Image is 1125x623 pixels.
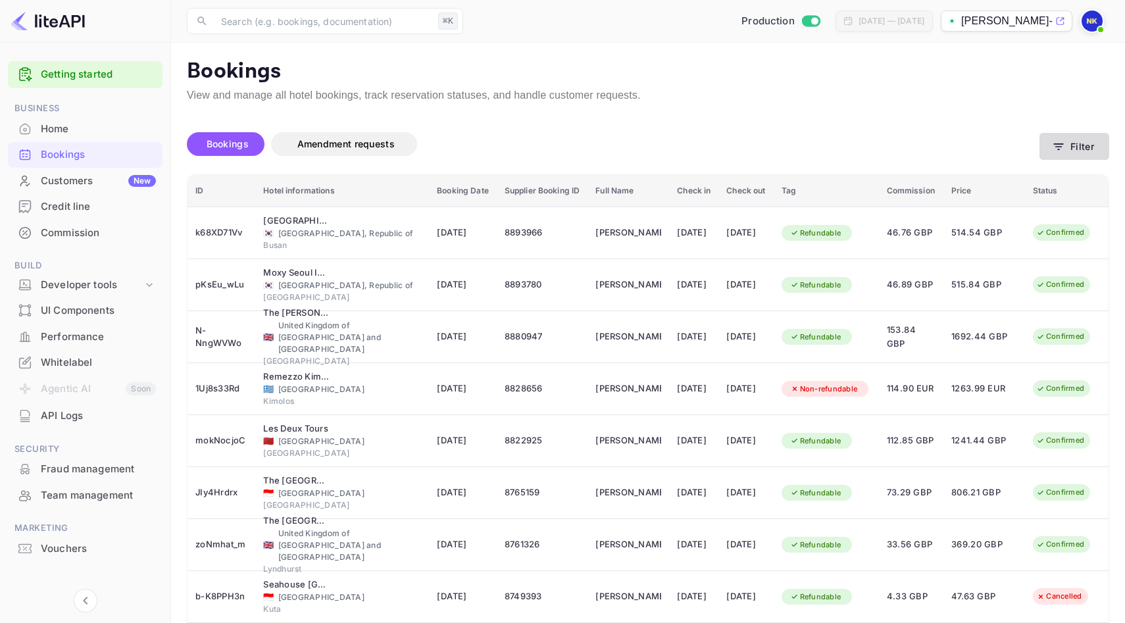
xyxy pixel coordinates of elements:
div: [DATE] [726,378,765,399]
div: 8880947 [505,326,580,347]
span: 4.33 GBP [887,589,936,604]
a: API Logs [8,403,162,428]
div: Refundable [782,485,850,501]
span: [DATE] [437,278,489,292]
div: API Logs [41,409,156,424]
div: [GEOGRAPHIC_DATA] [263,355,421,367]
span: 1692.44 GBP [951,330,1017,344]
div: Confirmed [1028,276,1093,293]
div: Remezzo Kimolos [263,370,329,384]
div: account-settings tabs [187,132,1039,156]
span: 114.90 EUR [887,382,936,396]
div: [GEOGRAPHIC_DATA], Republic of [263,280,421,291]
div: [DATE] [677,482,711,503]
div: Fraud management [8,457,162,482]
span: 806.21 GBP [951,486,1017,500]
div: 8822925 [505,430,580,451]
a: Vouchers [8,536,162,561]
span: [DATE] [437,589,489,604]
div: [DATE] [726,534,765,555]
div: Vouchers [8,536,162,562]
div: Refundable [782,589,850,605]
div: [GEOGRAPHIC_DATA] [263,447,421,459]
div: Developer tools [8,274,162,297]
span: United Kingdom of Great Britain and Northern Ireland [263,333,274,341]
div: UI Components [41,303,156,318]
div: Seahouse Bali Indah Beach Inn [263,578,329,591]
div: 8761326 [505,534,580,555]
th: Supplier Booking ID [497,175,587,207]
span: Indonesia [263,593,274,601]
div: 1Uj8s33Rd [195,378,247,399]
span: [DATE] [437,226,489,240]
span: Security [8,442,162,457]
a: Fraud management [8,457,162,481]
a: Team management [8,483,162,507]
div: Customers [41,174,156,189]
div: Commission [41,226,156,241]
div: UI Components [8,298,162,324]
a: Getting started [41,67,156,82]
div: [DATE] [677,274,711,295]
div: Home [8,116,162,142]
span: 369.20 GBP [951,537,1017,552]
div: Kimolos [263,395,421,407]
span: 515.84 GBP [951,278,1017,292]
div: Developer tools [41,278,143,293]
a: Performance [8,324,162,349]
div: Cancelled [1028,588,1090,605]
div: [DATE] [677,378,711,399]
div: Lyndhurst [263,563,421,575]
span: 514.54 GBP [951,226,1017,240]
div: ⌘K [438,12,458,30]
a: Commission [8,220,162,245]
th: Check in [669,175,718,207]
div: Arjun Rao [595,586,661,607]
div: [DATE] [726,482,765,503]
button: Filter [1039,133,1109,160]
span: [DATE] [437,382,489,396]
div: Confirmed [1028,432,1093,449]
div: [DATE] [726,326,765,347]
span: 112.85 GBP [887,434,936,448]
th: Tag [774,175,879,207]
img: LiteAPI logo [11,11,85,32]
div: 8765159 [505,482,580,503]
div: [DATE] [726,430,765,451]
div: Praveen Umanath [595,274,661,295]
div: [DATE] [726,586,765,607]
div: [GEOGRAPHIC_DATA] [263,384,421,395]
div: Emma Clark [595,326,661,347]
input: Search (e.g. bookings, documentation) [213,8,433,34]
span: 46.89 GBP [887,278,936,292]
p: View and manage all hotel bookings, track reservation statuses, and handle customer requests. [187,87,1109,103]
span: Greece [263,385,274,393]
div: Bookings [41,147,156,162]
div: [GEOGRAPHIC_DATA] [263,591,421,603]
div: Refundable [782,225,850,241]
a: Whitelabel [8,350,162,374]
div: [DATE] [677,534,711,555]
th: Full Name [587,175,669,207]
div: [DATE] [677,430,711,451]
div: N-NngWVWo [195,326,247,347]
div: [GEOGRAPHIC_DATA], Republic of [263,228,421,239]
p: Bookings [187,59,1109,85]
div: Confirmed [1028,380,1093,397]
div: [GEOGRAPHIC_DATA] [263,436,421,447]
div: Switch to Sandbox mode [736,14,825,29]
span: Indonesia [263,489,274,497]
th: ID [187,175,255,207]
div: Getting started [8,61,162,88]
span: Bookings [207,138,249,149]
div: Confirmed [1028,328,1093,345]
div: pKsEu_wLu [195,274,247,295]
div: Confirmed [1028,484,1093,501]
div: Amy Paterson [595,482,661,503]
div: Non-refundable [782,381,866,397]
span: [DATE] [437,537,489,552]
div: [DATE] [726,274,765,295]
span: 153.84 GBP [887,323,936,351]
div: Les Deux Tours [263,422,329,436]
span: Production [741,14,795,29]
